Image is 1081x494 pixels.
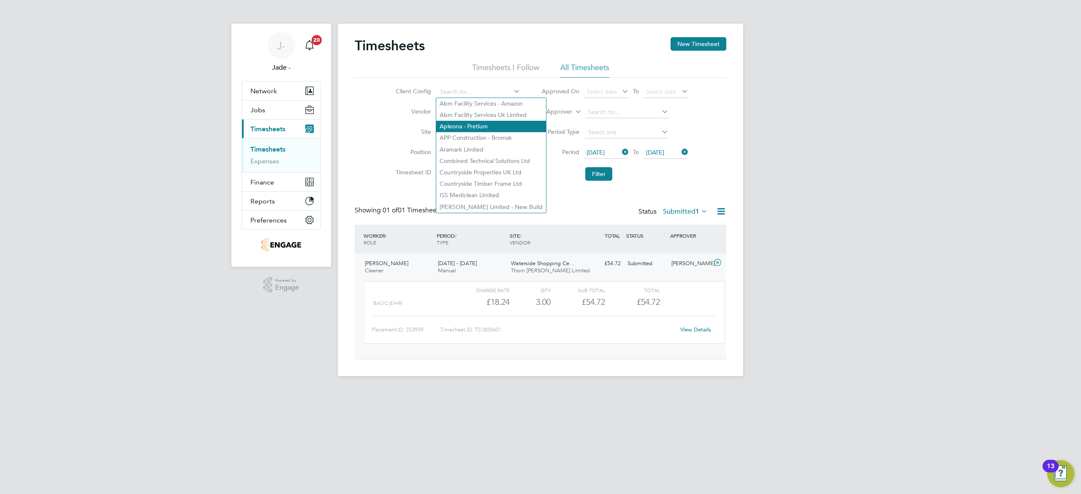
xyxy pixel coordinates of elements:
div: Timesheet ID: TS1805601 [440,323,675,337]
span: £54.72 [637,297,660,307]
span: Jade - [242,62,321,73]
span: Thorn [PERSON_NAME] Limited [511,267,590,274]
div: Showing [355,206,443,215]
span: 1 [695,207,699,216]
span: TOTAL [605,232,620,239]
div: £18.24 [455,295,510,309]
div: Status [638,206,709,218]
button: Open Resource Center, 13 new notifications [1047,460,1074,487]
span: 01 of [383,206,398,214]
label: Client Config [393,87,431,95]
span: ROLE [364,239,376,246]
a: View Details [680,326,711,333]
span: [DATE] [646,149,664,156]
span: Timesheets [250,125,285,133]
div: Timesheets [242,138,320,172]
label: Period Type [541,128,579,136]
nav: Main navigation [231,24,331,267]
button: Network [242,81,320,100]
span: Network [250,87,277,95]
li: ISS Mediclean Limited [436,190,546,201]
span: 01 Timesheets [383,206,442,214]
span: Finance [250,178,274,186]
button: Timesheets [242,119,320,138]
span: Select date [646,88,676,95]
div: PERIOD [435,228,508,250]
div: [PERSON_NAME] [668,257,712,271]
li: Abm Facility Services - Amazon [436,98,546,109]
div: APPROVER [668,228,712,243]
li: Aramark Limited [436,144,546,155]
h2: Timesheets [355,37,425,54]
span: Manual [438,267,456,274]
span: To [630,86,641,97]
div: Charge rate [455,285,510,295]
span: Select date [587,88,617,95]
div: 13 [1047,466,1054,477]
label: Submitted [663,207,708,216]
input: Search for... [437,86,520,98]
div: £54.72 [551,295,605,309]
div: Sub Total [551,285,605,295]
input: Search for... [585,106,668,118]
div: STATUS [624,228,668,243]
label: Position [393,148,431,156]
span: Reports [250,197,275,205]
div: SITE [508,228,581,250]
span: Cleaner [365,267,383,274]
label: Timesheet ID [393,168,431,176]
div: WORKER [361,228,435,250]
li: All Timesheets [560,62,609,78]
span: / [520,232,521,239]
a: Go to home page [242,238,321,252]
span: 20 [312,35,322,45]
div: £54.72 [580,257,624,271]
span: / [455,232,456,239]
button: Reports [242,192,320,210]
label: Period [541,148,579,156]
div: QTY [510,285,551,295]
button: New Timesheet [671,37,726,51]
a: J-Jade - [242,32,321,73]
li: Timesheets I Follow [472,62,539,78]
label: Vendor [393,108,431,115]
span: Powered by [275,277,299,284]
a: Timesheets [250,145,285,153]
span: [DATE] - [DATE] [438,260,477,267]
span: [PERSON_NAME] [365,260,408,267]
button: Finance [242,173,320,191]
li: Apleona - Pretium [436,121,546,132]
a: Powered byEngage [263,277,299,293]
span: J- [277,40,285,51]
span: Waterside Shopping Ce… [511,260,575,267]
span: [DATE] [587,149,605,156]
span: TYPE [437,239,448,246]
li: Abm Facility Services Uk Limited [436,109,546,121]
span: Jobs [250,106,265,114]
span: / [385,232,387,239]
li: Countryside Timber Frame Ltd [436,178,546,190]
span: Preferences [250,216,287,224]
span: Basic (£/HR) [373,300,402,306]
label: Approved On [541,87,579,95]
div: Placement ID: 253959 [372,323,440,337]
span: To [630,147,641,157]
div: Submitted [624,257,668,271]
button: Preferences [242,211,320,229]
img: thornbaker-logo-retina.png [261,238,301,252]
li: [PERSON_NAME] Limited - New Build [436,201,546,213]
a: Expenses [250,157,279,165]
li: APP Construction - Bromak [436,132,546,144]
div: Total [605,285,660,295]
li: Countryside Properties UK Ltd [436,167,546,178]
span: VENDOR [510,239,530,246]
input: Select one [585,127,668,138]
li: Combined Technical Solutions Ltd [436,155,546,167]
label: Site [393,128,431,136]
label: Approver [534,108,572,116]
span: Engage [275,284,299,291]
a: 20 [301,32,318,59]
div: 3.00 [510,295,551,309]
button: Filter [585,167,612,181]
button: Jobs [242,100,320,119]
